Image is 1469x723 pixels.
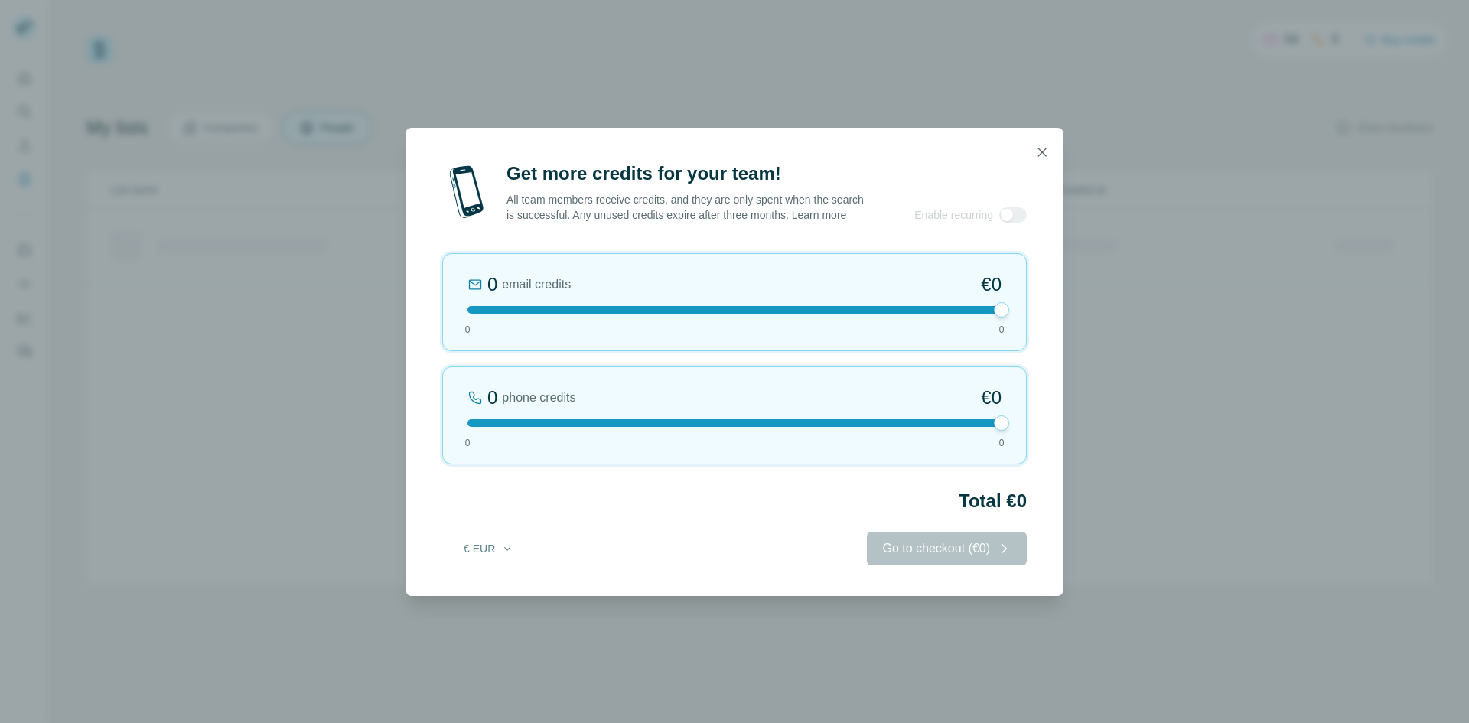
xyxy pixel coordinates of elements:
span: 0 [465,436,471,450]
span: email credits [502,275,571,294]
span: Enable recurring [914,207,993,223]
span: €0 [981,272,1002,297]
div: 0 [487,272,497,297]
img: mobile-phone [442,161,491,223]
a: Learn more [792,209,847,221]
h2: Total €0 [442,489,1027,513]
span: €0 [981,386,1002,410]
span: 0 [999,436,1005,450]
div: 0 [487,386,497,410]
span: 0 [999,323,1005,337]
span: 0 [465,323,471,337]
button: € EUR [453,535,524,562]
span: phone credits [502,389,575,407]
p: All team members receive credits, and they are only spent when the search is successful. Any unus... [506,192,865,223]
